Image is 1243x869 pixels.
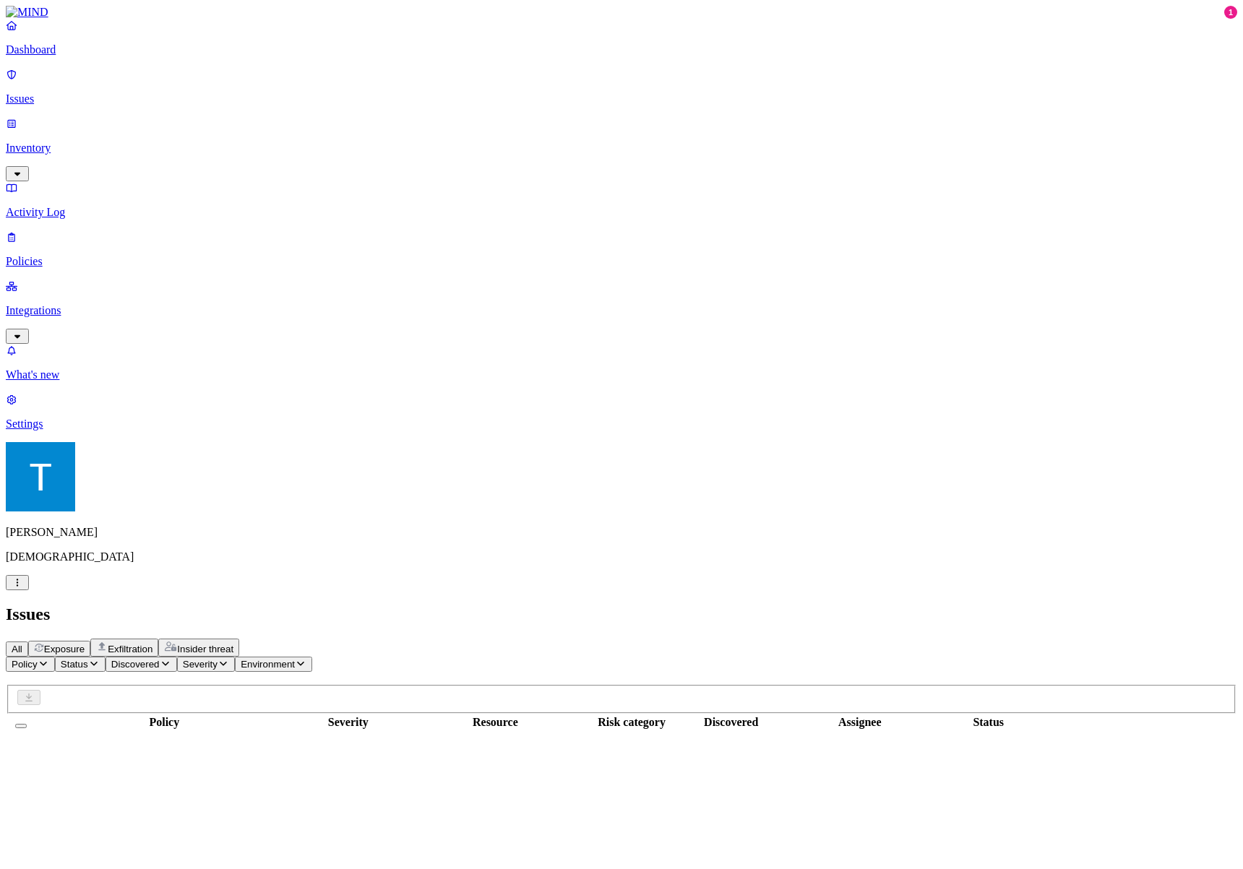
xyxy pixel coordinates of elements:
[241,659,295,670] span: Environment
[183,659,218,670] span: Severity
[6,92,1237,105] p: Issues
[111,659,160,670] span: Discovered
[934,716,1042,729] div: Status
[6,442,75,511] img: Timothy Faugl
[589,716,675,729] div: Risk category
[108,644,152,654] span: Exfiltration
[6,368,1237,381] p: What's new
[6,142,1237,155] p: Inventory
[12,659,38,670] span: Policy
[177,644,233,654] span: Insider threat
[6,206,1237,219] p: Activity Log
[6,526,1237,539] p: [PERSON_NAME]
[405,716,586,729] div: Resource
[6,6,48,19] img: MIND
[295,716,402,729] div: Severity
[37,716,292,729] div: Policy
[1224,6,1237,19] div: 1
[61,659,88,670] span: Status
[6,418,1237,431] p: Settings
[44,644,85,654] span: Exposure
[12,644,22,654] span: All
[6,304,1237,317] p: Integrations
[6,43,1237,56] p: Dashboard
[6,550,1237,563] p: [DEMOGRAPHIC_DATA]
[788,716,932,729] div: Assignee
[677,716,784,729] div: Discovered
[6,605,1237,624] h2: Issues
[6,255,1237,268] p: Policies
[15,724,27,728] button: Select all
